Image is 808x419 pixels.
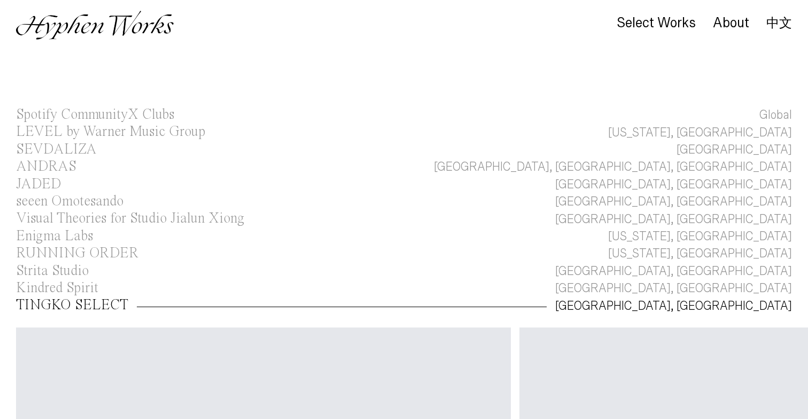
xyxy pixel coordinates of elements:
[16,211,244,226] div: Visual Theories for Studio Jialun Xiong
[16,246,138,261] div: RUNNING ORDER
[608,124,792,141] div: [US_STATE], [GEOGRAPHIC_DATA]
[434,158,792,176] div: [GEOGRAPHIC_DATA], [GEOGRAPHIC_DATA], [GEOGRAPHIC_DATA]
[16,142,97,157] div: SEVDALIZA
[16,11,174,40] img: Hyphen Works
[555,193,792,210] div: [GEOGRAPHIC_DATA], [GEOGRAPHIC_DATA]
[555,280,792,297] div: [GEOGRAPHIC_DATA], [GEOGRAPHIC_DATA]
[16,159,76,174] div: ANDRAS
[16,229,93,243] div: Enigma Labs
[16,298,128,313] div: TINGKO SELECT
[713,16,749,31] div: About
[759,106,792,124] div: Global
[16,125,205,139] div: LEVEL by Warner Music Group
[766,17,792,29] a: 中文
[16,264,89,278] div: Strita Studio
[16,177,61,192] div: JADED
[16,281,98,295] div: Kindred Spirit
[16,108,174,122] div: Spotify CommunityX Clubs
[555,263,792,280] div: [GEOGRAPHIC_DATA], [GEOGRAPHIC_DATA]
[608,245,792,262] div: [US_STATE], [GEOGRAPHIC_DATA]
[617,16,696,31] div: Select Works
[16,194,123,209] div: seeen Omotesando
[555,176,792,193] div: [GEOGRAPHIC_DATA], [GEOGRAPHIC_DATA]
[617,18,696,29] a: Select Works
[555,211,792,228] div: [GEOGRAPHIC_DATA], [GEOGRAPHIC_DATA]
[555,298,792,315] div: [GEOGRAPHIC_DATA], [GEOGRAPHIC_DATA]
[677,141,792,158] div: [GEOGRAPHIC_DATA]
[608,228,792,245] div: [US_STATE], [GEOGRAPHIC_DATA]
[713,18,749,29] a: About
